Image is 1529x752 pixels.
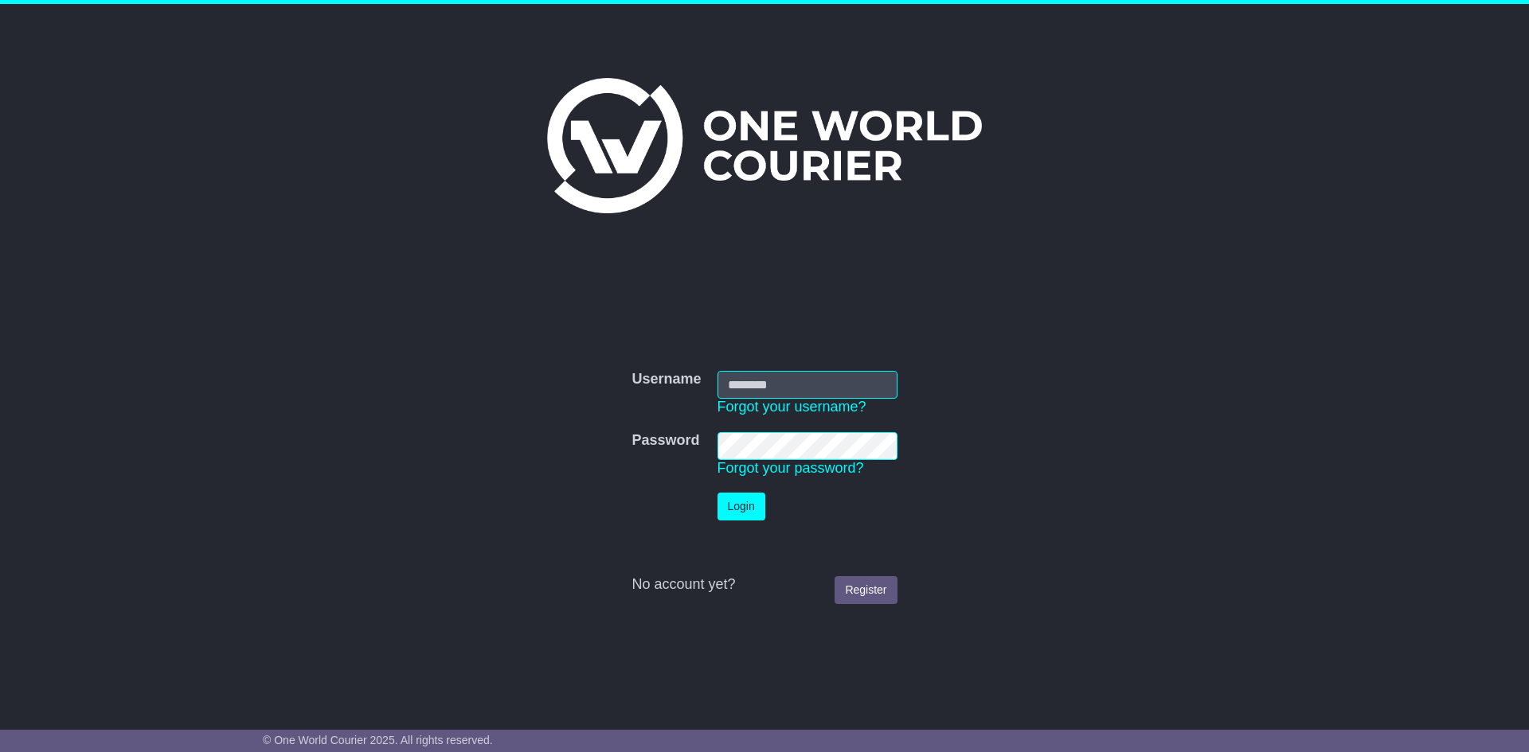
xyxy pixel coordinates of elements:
button: Login [718,493,765,520]
a: Register [835,576,897,604]
a: Forgot your password? [718,460,864,476]
label: Password [632,432,699,450]
label: Username [632,371,701,388]
a: Forgot your username? [718,399,866,415]
img: One World [547,78,982,213]
span: © One World Courier 2025. All rights reserved. [263,734,493,746]
div: No account yet? [632,576,897,594]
